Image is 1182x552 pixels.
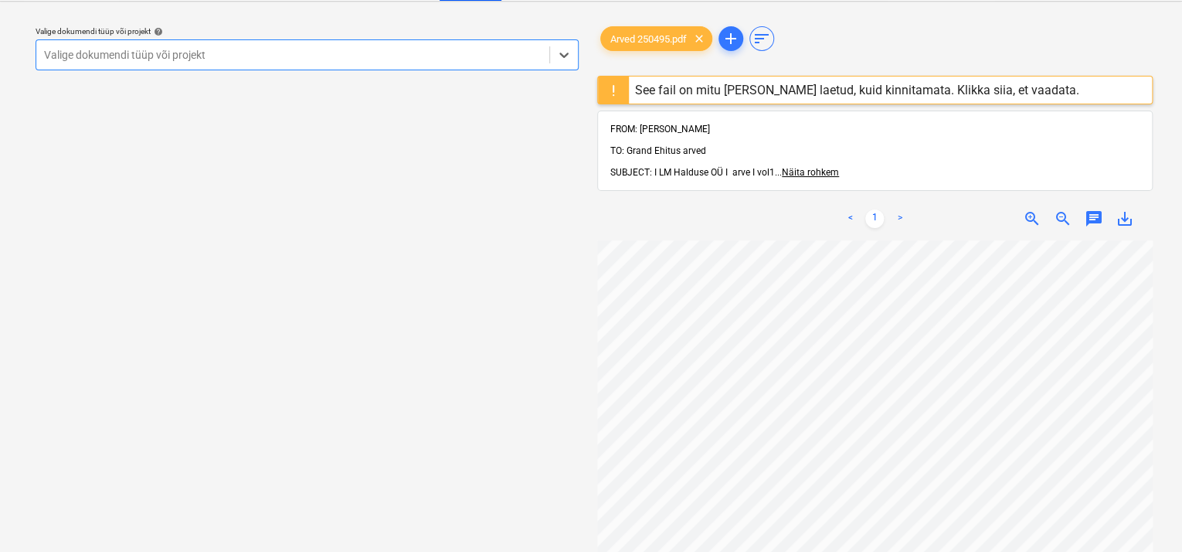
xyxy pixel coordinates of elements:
[1105,478,1182,552] iframe: Chat Widget
[610,124,710,135] span: FROM: [PERSON_NAME]
[151,27,163,36] span: help
[865,210,884,228] a: Page 1 is your current page
[722,29,740,48] span: add
[610,167,775,178] span: SUBJECT: I LM Halduse OÜ I arve I vol1
[600,26,712,51] div: Arved 250495.pdf
[601,33,696,45] span: Arved 250495.pdf
[890,210,909,228] a: Next page
[752,29,771,48] span: sort
[610,145,706,156] span: TO: Grand Ehitus arved
[782,167,839,178] span: Näita rohkem
[1116,210,1134,228] span: save_alt
[841,210,859,228] a: Previous page
[36,26,579,36] div: Valige dokumendi tüüp või projekt
[690,29,708,48] span: clear
[1054,210,1072,228] span: zoom_out
[775,167,839,178] span: ...
[1085,210,1103,228] span: chat
[1023,210,1041,228] span: zoom_in
[635,83,1079,97] div: See fail on mitu [PERSON_NAME] laetud, kuid kinnitamata. Klikka siia, et vaadata.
